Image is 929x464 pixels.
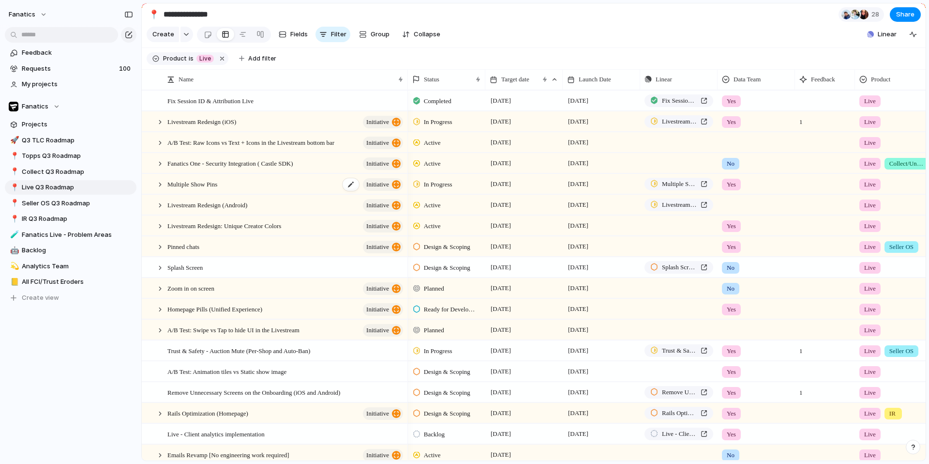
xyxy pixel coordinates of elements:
[179,75,194,84] span: Name
[5,99,136,114] button: Fanatics
[187,53,195,64] button: is
[167,262,203,273] span: Splash Screen
[10,245,17,256] div: 🤖
[644,199,713,211] a: Livestream Redesign (iOS and Android)
[363,407,403,420] button: initiative
[727,96,736,106] span: Yes
[811,75,835,84] span: Feedback
[167,407,248,418] span: Rails Optimization (Homepage)
[363,137,403,149] button: initiative
[9,136,18,145] button: 🚀
[22,102,48,111] span: Fanatics
[195,53,216,64] button: Live
[727,180,736,189] span: Yes
[9,230,18,240] button: 🧪
[366,407,389,420] span: initiative
[662,346,697,356] span: Trust & Safety - Auction Mute (Per-Shop and Auto-Ban)
[363,282,403,295] button: initiative
[9,199,18,208] button: 📍
[363,220,403,232] button: initiative
[167,241,199,252] span: Pinned chats
[579,75,611,84] span: Launch Date
[727,409,736,418] span: Yes
[424,221,441,231] span: Active
[22,230,133,240] span: Fanatics Live - Problem Areas
[662,200,697,210] span: Livestream Redesign (iOS and Android)
[864,430,876,439] span: Live
[890,7,921,22] button: Share
[488,324,513,336] span: [DATE]
[662,179,697,189] span: Multiple Show Pins
[864,346,876,356] span: Live
[331,30,346,39] span: Filter
[488,178,513,190] span: [DATE]
[366,449,389,462] span: initiative
[566,241,591,252] span: [DATE]
[488,157,513,169] span: [DATE]
[366,240,389,254] span: initiative
[5,228,136,242] a: 🧪Fanatics Live - Problem Areas
[22,277,133,287] span: All FCI/Trust Eroders
[10,277,17,288] div: 📒
[424,450,441,460] span: Active
[366,157,389,170] span: initiative
[398,27,444,42] button: Collapse
[149,8,159,21] div: 📍
[488,262,513,273] span: [DATE]
[878,30,897,39] span: Linear
[727,388,736,398] span: Yes
[5,196,136,211] a: 📍Seller OS Q3 Roadmap
[889,409,896,418] span: IR
[363,157,403,170] button: initiative
[5,149,136,163] a: 📍Topps Q3 Roadmap
[727,159,734,169] span: No
[22,214,133,224] span: IR Q3 Roadmap
[424,138,441,148] span: Active
[488,407,513,419] span: [DATE]
[22,167,133,177] span: Collect Q3 Roadmap
[5,165,136,179] a: 📍Collect Q3 Roadmap
[644,178,713,190] a: Multiple Show Pins
[9,277,18,287] button: 📒
[734,75,761,84] span: Data Team
[656,75,672,84] span: Linear
[727,242,736,252] span: Yes
[5,259,136,274] a: 💫Analytics Team
[488,95,513,107] span: [DATE]
[146,7,162,22] button: 📍
[5,212,136,226] a: 📍IR Q3 Roadmap
[366,199,389,212] span: initiative
[9,262,18,271] button: 💫
[10,198,17,209] div: 📍
[167,366,286,377] span: A/B Test: Animation tiles vs Static show image
[163,54,187,63] span: Product
[363,116,403,128] button: initiative
[5,133,136,148] div: 🚀Q3 TLC Roadmap
[363,449,403,462] button: initiative
[864,305,876,314] span: Live
[488,220,513,232] span: [DATE]
[864,367,876,377] span: Live
[167,303,262,314] span: Homepage Pills (Unified Experience)
[5,117,136,132] a: Projects
[167,428,265,439] span: Live - Client analytics implementation
[424,180,452,189] span: In Progress
[662,117,697,126] span: Livestream Redesign (iOS and Android)
[566,366,591,377] span: [DATE]
[10,214,17,225] div: 📍
[366,324,389,337] span: initiative
[22,48,133,58] span: Feedback
[10,135,17,146] div: 🚀
[424,96,451,106] span: Completed
[488,428,513,440] span: [DATE]
[424,75,439,84] span: Status
[424,430,445,439] span: Backlog
[566,199,591,211] span: [DATE]
[488,199,513,211] span: [DATE]
[864,138,876,148] span: Live
[662,408,697,418] span: Rails Optimization (Homepage)
[5,46,136,60] a: Feedback
[22,262,133,271] span: Analytics Team
[662,429,697,439] span: Live - Client analytics implementation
